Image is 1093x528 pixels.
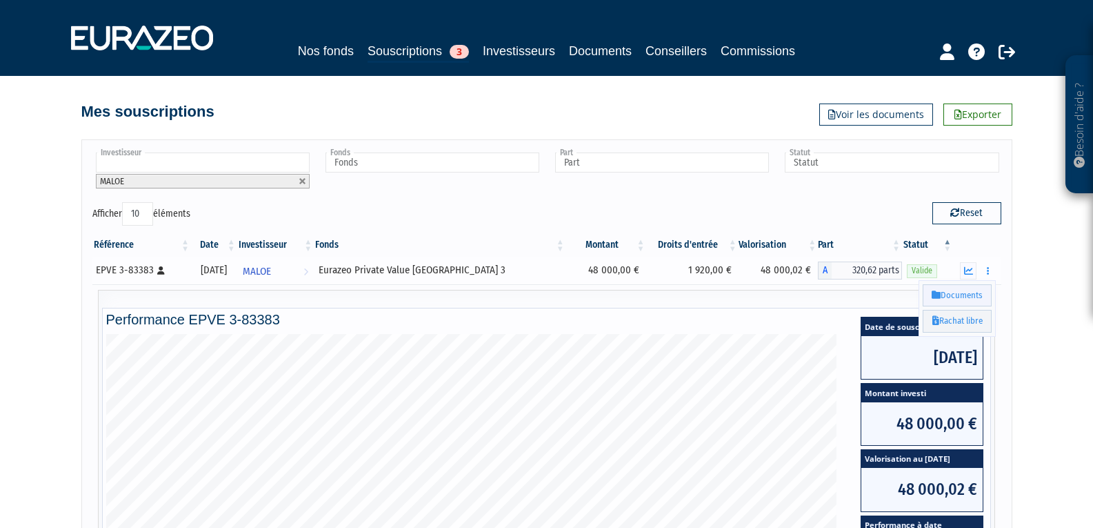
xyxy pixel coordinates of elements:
[923,284,992,307] a: Documents
[100,176,124,186] span: MALOE
[646,257,738,284] td: 1 920,00 €
[861,468,983,511] span: 48 000,02 €
[566,257,647,284] td: 48 000,00 €
[902,233,953,257] th: Statut : activer pour trier la colonne par ordre d&eacute;croissant
[645,41,707,61] a: Conseillers
[819,104,933,126] a: Voir les documents
[450,45,469,59] span: 3
[861,317,983,336] span: Date de souscription
[243,259,271,284] span: MALOE
[861,450,983,469] span: Valorisation au [DATE]
[314,233,565,257] th: Fonds: activer pour trier la colonne par ordre croissant
[196,263,232,277] div: [DATE]
[818,233,902,257] th: Part: activer pour trier la colonne par ordre croissant
[923,310,992,333] a: Rachat libre
[122,202,153,226] select: Afficheréléments
[818,262,832,280] span: A
[932,202,1001,224] button: Reset
[861,336,983,379] span: [DATE]
[298,41,354,61] a: Nos fonds
[237,233,314,257] th: Investisseur: activer pour trier la colonne par ordre croissant
[1072,63,1087,187] p: Besoin d'aide ?
[191,233,237,257] th: Date: activer pour trier la colonne par ordre croissant
[319,263,561,277] div: Eurazeo Private Value [GEOGRAPHIC_DATA] 3
[721,41,795,61] a: Commissions
[92,233,192,257] th: Référence : activer pour trier la colonne par ordre croissant
[907,264,937,277] span: Valide
[303,259,308,284] i: Voir l'investisseur
[861,402,983,445] span: 48 000,00 €
[739,233,818,257] th: Valorisation: activer pour trier la colonne par ordre croissant
[71,26,213,50] img: 1732889491-logotype_eurazeo_blanc_rvb.png
[237,257,314,284] a: MALOE
[646,233,738,257] th: Droits d'entrée: activer pour trier la colonne par ordre croissant
[106,312,987,327] h4: Performance EPVE 3-83383
[96,263,187,277] div: EPVE 3-83383
[566,233,647,257] th: Montant: activer pour trier la colonne par ordre croissant
[832,262,902,280] span: 320,62 parts
[739,257,818,284] td: 48 000,02 €
[483,41,555,61] a: Investisseurs
[818,262,902,280] div: A - Eurazeo Private Value Europe 3
[368,41,469,63] a: Souscriptions3
[81,104,214,120] h4: Mes souscriptions
[569,41,632,61] a: Documents
[157,266,165,275] i: [Français] Personne physique
[861,384,983,402] span: Montant investi
[92,202,190,226] label: Afficher éléments
[943,104,1012,126] a: Exporter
